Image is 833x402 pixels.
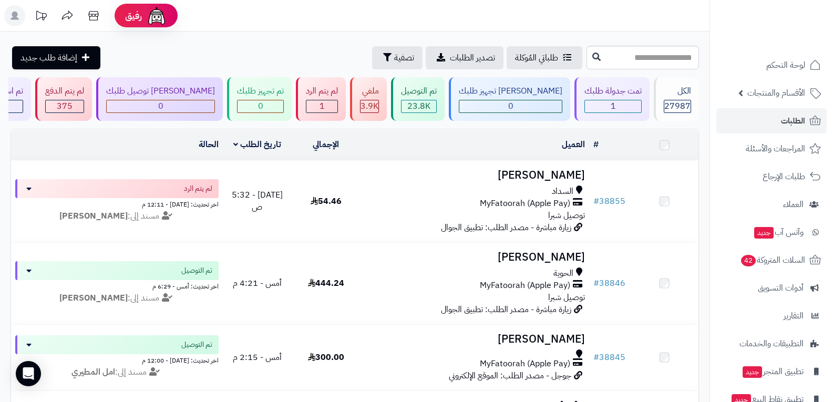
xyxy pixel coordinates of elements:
[394,51,414,64] span: تصفية
[762,26,823,48] img: logo-2.png
[593,351,625,364] a: #38845
[572,77,652,121] a: تمت جدولة طلبك 1
[407,100,430,112] span: 23.8K
[742,364,804,379] span: تطبيق المتجر
[306,100,337,112] div: 1
[716,108,827,133] a: الطلبات
[763,169,805,184] span: طلبات الإرجاع
[740,253,805,267] span: السلات المتروكة
[306,85,338,97] div: لم يتم الرد
[447,77,572,121] a: [PERSON_NAME] تجهيز طلبك 0
[716,248,827,273] a: السلات المتروكة42
[45,85,84,97] div: لم يتم الدفع
[181,265,212,276] span: تم التوصيل
[584,85,642,97] div: تمت جدولة طلبك
[238,100,283,112] div: 0
[593,351,599,364] span: #
[237,85,284,97] div: تم تجهيز طلبك
[507,46,582,69] a: طلباتي المُوكلة
[753,225,804,240] span: وآتس آب
[652,77,701,121] a: الكل27987
[225,77,294,121] a: تم تجهيز طلبك 0
[716,53,827,78] a: لوحة التحكم
[158,100,163,112] span: 0
[313,138,339,151] a: الإجمالي
[20,51,77,64] span: إضافة طلب جديد
[320,100,325,112] span: 1
[106,85,215,97] div: [PERSON_NAME] توصيل طلبك
[94,77,225,121] a: [PERSON_NAME] توصيل طلبك 0
[441,221,571,234] span: زيارة مباشرة - مصدر الطلب: تطبيق الجوال
[59,292,128,304] strong: [PERSON_NAME]
[781,114,805,128] span: الطلبات
[401,85,437,97] div: تم التوصيل
[258,100,263,112] span: 0
[15,354,219,365] div: اخر تحديث: [DATE] - 12:00 م
[365,333,585,345] h3: [PERSON_NAME]
[585,100,641,112] div: 1
[7,210,227,222] div: مسند إلى:
[450,51,495,64] span: تصدير الطلبات
[348,77,389,121] a: ملغي 3.9K
[716,220,827,245] a: وآتس آبجديد
[716,331,827,356] a: التطبيقات والخدمات
[15,198,219,209] div: اخر تحديث: [DATE] - 12:11 م
[146,5,167,26] img: ai-face.png
[28,5,54,29] a: تحديثات المنصة
[184,183,212,194] span: لم يتم الرد
[766,58,805,73] span: لوحة التحكم
[758,281,804,295] span: أدوات التسويق
[593,277,625,290] a: #38846
[449,369,571,382] span: جوجل - مصدر الطلب: الموقع الإلكتروني
[46,100,84,112] div: 375
[548,291,585,304] span: توصيل شبرا
[593,138,599,151] a: #
[294,77,348,121] a: لم يتم الرد 1
[199,138,219,151] a: الحالة
[233,277,282,290] span: أمس - 4:21 م
[181,339,212,350] span: تم التوصيل
[361,100,378,112] div: 3855
[716,359,827,384] a: تطبيق المتجرجديد
[12,46,100,69] a: إضافة طلب جديد
[716,192,827,217] a: العملاء
[33,77,94,121] a: لم يتم الدفع 375
[562,138,585,151] a: العميل
[746,141,805,156] span: المراجعات والأسئلة
[311,195,342,208] span: 54.46
[480,280,570,292] span: MyFatoorah (Apple Pay)
[308,277,344,290] span: 444.24
[593,277,599,290] span: #
[480,358,570,370] span: MyFatoorah (Apple Pay)
[754,227,774,239] span: جديد
[402,100,436,112] div: 23755
[7,292,227,304] div: مسند إلى:
[232,189,283,213] span: [DATE] - 5:32 ص
[365,251,585,263] h3: [PERSON_NAME]
[389,77,447,121] a: تم التوصيل 23.8K
[372,46,423,69] button: تصفية
[741,255,756,266] span: 42
[365,169,585,181] h3: [PERSON_NAME]
[480,198,570,210] span: MyFatoorah (Apple Pay)
[553,267,573,280] span: الحوية
[59,210,128,222] strong: [PERSON_NAME]
[441,303,571,316] span: زيارة مباشرة - مصدر الطلب: تطبيق الجوال
[593,195,625,208] a: #38855
[552,185,573,198] span: السداد
[233,138,281,151] a: تاريخ الطلب
[308,351,344,364] span: 300.00
[784,308,804,323] span: التقارير
[664,100,691,112] span: 27987
[716,164,827,189] a: طلبات الإرجاع
[716,303,827,328] a: التقارير
[7,366,227,378] div: مسند إلى:
[361,100,378,112] span: 3.9K
[125,9,142,22] span: رفيق
[593,195,599,208] span: #
[783,197,804,212] span: العملاء
[611,100,616,112] span: 1
[548,209,585,222] span: توصيل شبرا
[16,361,41,386] div: Open Intercom Messenger
[107,100,214,112] div: 0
